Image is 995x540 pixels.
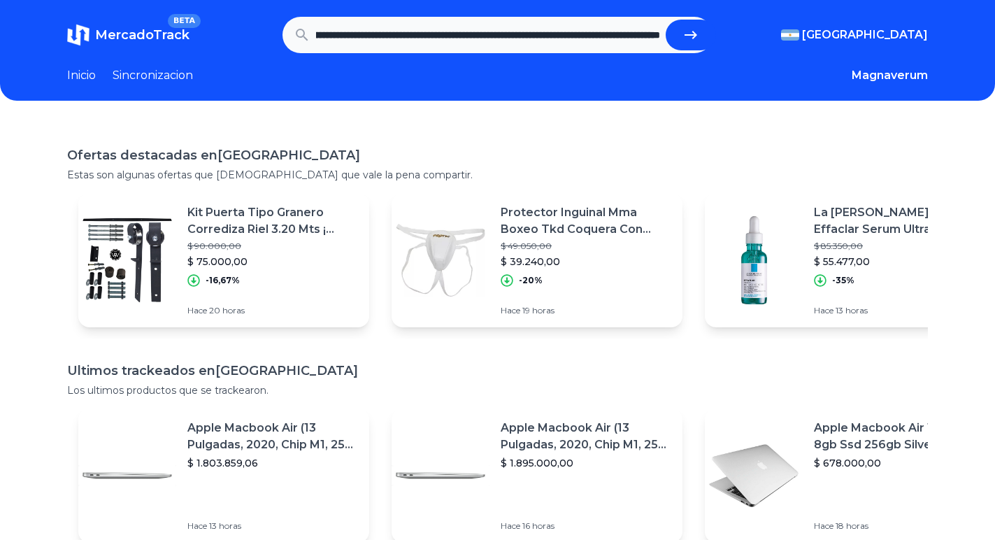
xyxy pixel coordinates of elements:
img: Featured image [78,427,176,525]
p: $ 49.050,00 [501,241,671,252]
p: $ 85.350,00 [814,241,985,252]
p: $ 55.477,00 [814,255,985,269]
p: Hace 20 horas [187,305,358,316]
span: MercadoTrack [95,27,189,43]
img: Featured image [392,427,489,525]
img: MercadoTrack [67,24,90,46]
p: $ 75.000,00 [187,255,358,269]
p: Hace 16 horas [501,520,671,532]
p: Apple Macbook Air (13 Pulgadas, 2020, Chip M1, 256 Gb De Ssd, 8 Gb De Ram) - Plata [501,420,671,453]
p: Hace 19 horas [501,305,671,316]
p: -16,67% [206,275,240,286]
a: Featured imageKit Puerta Tipo Granero Corrediza Riel 3.20 Mts ¡ Oferta !!$ 90.000,00$ 75.000,00-1... [78,193,369,327]
p: -35% [832,275,854,286]
p: -20% [519,275,543,286]
img: Featured image [78,211,176,309]
p: Hace 13 horas [814,305,985,316]
p: $ 1.803.859,06 [187,456,358,470]
a: MercadoTrackBETA [67,24,189,46]
a: Inicio [67,67,96,84]
button: [GEOGRAPHIC_DATA] [781,27,928,43]
span: BETA [168,14,201,28]
img: Featured image [705,211,803,309]
a: Featured imageProtector Inguinal Mma Boxeo Tkd Coquera Con Elásticos$ 49.050,00$ 39.240,00-20%Hac... [392,193,682,327]
h1: Ofertas destacadas en [GEOGRAPHIC_DATA] [67,145,928,165]
p: $ 1.895.000,00 [501,456,671,470]
img: Argentina [781,29,799,41]
p: Protector Inguinal Mma Boxeo Tkd Coquera Con Elásticos [501,204,671,238]
p: $ 90.000,00 [187,241,358,252]
p: Hace 13 horas [187,520,358,532]
img: Featured image [392,211,489,309]
p: Apple Macbook Air (13 Pulgadas, 2020, Chip M1, 256 Gb De Ssd, 8 Gb De Ram) - Plata [187,420,358,453]
p: Hace 18 horas [814,520,985,532]
p: Los ultimos productos que se trackearon. [67,383,928,397]
p: Estas son algunas ofertas que [DEMOGRAPHIC_DATA] que vale la pena compartir. [67,168,928,182]
p: La [PERSON_NAME] Posay Effaclar Serum Ultra Concentrado Peeling [814,204,985,238]
img: Featured image [705,427,803,525]
a: Sincronizacion [113,67,193,84]
p: Apple Macbook Air 13 Core I5 8gb Ssd 256gb Silver [814,420,985,453]
p: $ 39.240,00 [501,255,671,269]
span: [GEOGRAPHIC_DATA] [802,27,928,43]
button: Magnaverum [852,67,928,84]
p: $ 678.000,00 [814,456,985,470]
h1: Ultimos trackeados en [GEOGRAPHIC_DATA] [67,361,928,381]
p: Kit Puerta Tipo Granero Corrediza Riel 3.20 Mts ¡ Oferta !! [187,204,358,238]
